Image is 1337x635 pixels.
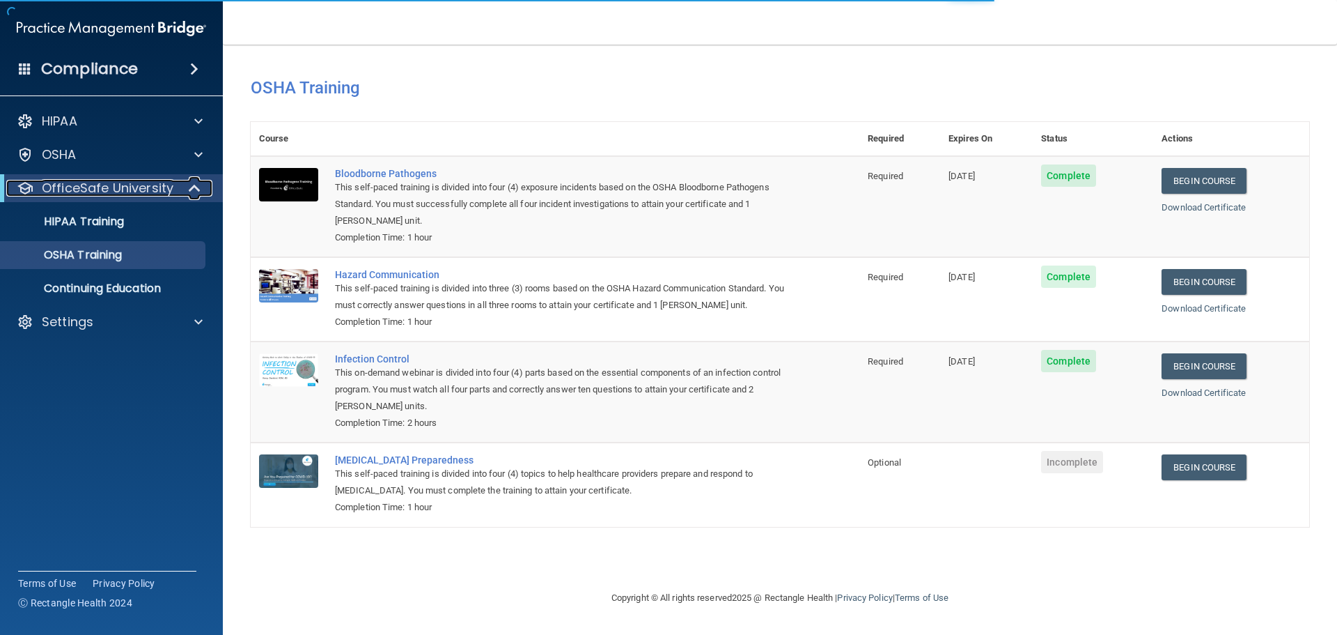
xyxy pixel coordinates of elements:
[41,59,138,79] h4: Compliance
[948,272,975,282] span: [DATE]
[335,499,790,516] div: Completion Time: 1 hour
[1041,266,1096,288] span: Complete
[1041,350,1096,372] span: Complete
[1162,202,1246,213] a: Download Certificate
[17,146,203,163] a: OSHA
[1153,122,1309,156] th: Actions
[17,15,206,43] img: PMB logo
[42,113,77,130] p: HIPAA
[868,272,903,282] span: Required
[335,168,790,179] a: Bloodborne Pathogens
[1041,451,1103,473] span: Incomplete
[335,314,790,330] div: Completion Time: 1 hour
[42,314,93,330] p: Settings
[837,592,892,603] a: Privacy Policy
[1096,536,1320,592] iframe: Drift Widget Chat Controller
[9,215,124,229] p: HIPAA Training
[868,457,901,468] span: Optional
[1033,122,1153,156] th: Status
[1162,168,1246,194] a: Begin Course
[1162,353,1246,379] a: Begin Course
[1162,303,1246,314] a: Download Certificate
[17,314,203,330] a: Settings
[335,229,790,246] div: Completion Time: 1 hour
[1162,269,1246,295] a: Begin Course
[948,171,975,181] span: [DATE]
[1041,165,1096,187] span: Complete
[18,596,132,610] span: Ⓒ Rectangle Health 2024
[526,576,1034,620] div: Copyright © All rights reserved 2025 @ Rectangle Health | |
[895,592,948,603] a: Terms of Use
[335,415,790,431] div: Completion Time: 2 hours
[335,280,790,314] div: This self-paced training is divided into three (3) rooms based on the OSHA Hazard Communication S...
[1162,388,1246,398] a: Download Certificate
[93,576,155,590] a: Privacy Policy
[868,171,903,181] span: Required
[1162,454,1246,480] a: Begin Course
[9,248,122,262] p: OSHA Training
[335,365,790,415] div: This on-demand webinar is divided into four (4) parts based on the essential components of an inf...
[335,466,790,499] div: This self-paced training is divided into four (4) topics to help healthcare providers prepare and...
[335,269,790,280] a: Hazard Communication
[9,282,199,296] p: Continuing Education
[42,180,173,197] p: OfficeSafe University
[859,122,940,156] th: Required
[17,180,202,197] a: OfficeSafe University
[18,576,76,590] a: Terms of Use
[42,146,77,163] p: OSHA
[251,122,327,156] th: Course
[868,356,903,367] span: Required
[940,122,1033,156] th: Expires On
[251,78,1309,98] h4: OSHA Training
[17,113,203,130] a: HIPAA
[335,454,790,466] a: [MEDICAL_DATA] Preparedness
[335,179,790,229] div: This self-paced training is divided into four (4) exposure incidents based on the OSHA Bloodborne...
[335,353,790,365] a: Infection Control
[948,356,975,367] span: [DATE]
